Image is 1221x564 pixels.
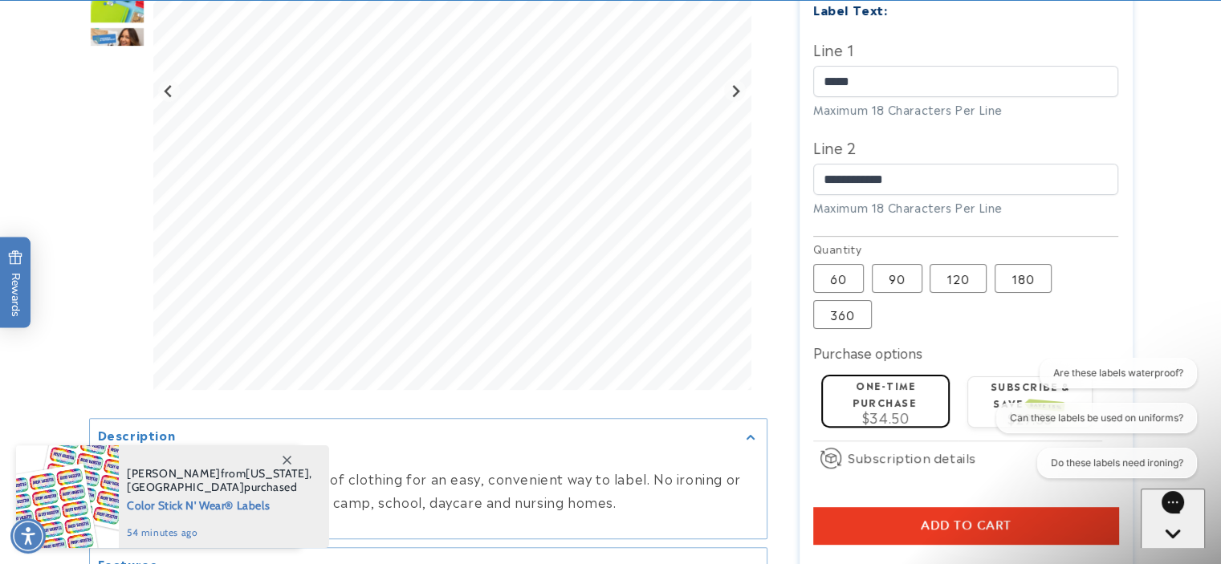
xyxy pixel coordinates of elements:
[995,264,1052,293] label: 180
[853,378,916,409] label: One-time purchase
[930,264,987,293] label: 120
[127,525,312,540] span: 54 minutes ago
[813,36,1118,62] label: Line 1
[813,101,1118,118] div: Maximum 18 Characters Per Line
[127,467,312,494] span: from , purchased
[813,241,863,257] legend: Quantity
[983,358,1205,492] iframe: Gorgias live chat conversation starters
[813,199,1118,216] div: Maximum 18 Characters Per Line
[10,518,46,554] div: Accessibility Menu
[98,426,176,442] h2: Description
[848,448,976,467] span: Subscription details
[89,26,145,82] img: Stick N' Wear® Labels - Label Land
[813,343,922,362] label: Purchase options
[724,79,746,101] button: Next slide
[13,436,203,484] iframe: Sign Up via Text for Offers
[921,518,1011,533] span: Add to cart
[98,467,759,513] p: These labels stick to the of clothing for an easy, convenient way to label. No ironing or sewing!...
[813,300,872,329] label: 360
[1141,489,1205,548] iframe: Gorgias live chat messenger
[862,408,910,427] span: $34.50
[813,134,1118,160] label: Line 2
[158,79,180,101] button: Previous slide
[127,480,244,494] span: [GEOGRAPHIC_DATA]
[8,250,23,316] span: Rewards
[246,466,309,481] span: [US_STATE]
[813,264,864,293] label: 60
[89,26,145,82] div: Go to slide 6
[127,494,312,514] span: Color Stick N' Wear® Labels
[90,418,767,454] summary: Description
[872,264,922,293] label: 90
[813,507,1118,544] button: Add to cart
